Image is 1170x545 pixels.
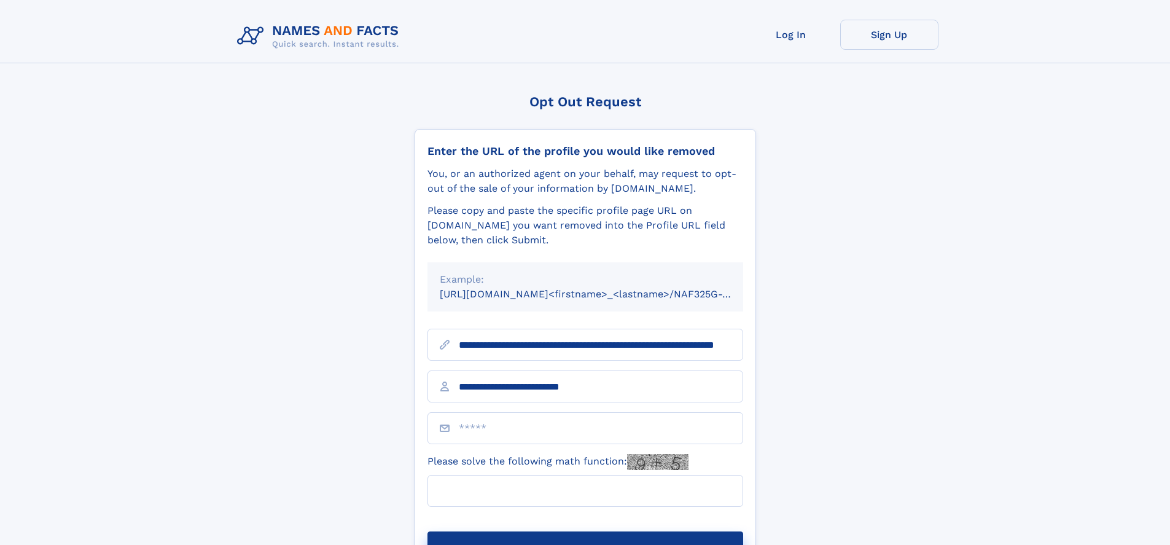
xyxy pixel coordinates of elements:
a: Log In [742,20,840,50]
div: You, or an authorized agent on your behalf, may request to opt-out of the sale of your informatio... [427,167,743,196]
div: Example: [440,272,731,287]
label: Please solve the following math function: [427,454,688,470]
img: Logo Names and Facts [232,20,409,53]
div: Please copy and paste the specific profile page URL on [DOMAIN_NAME] you want removed into the Pr... [427,203,743,248]
a: Sign Up [840,20,938,50]
div: Opt Out Request [415,94,756,109]
div: Enter the URL of the profile you would like removed [427,144,743,158]
small: [URL][DOMAIN_NAME]<firstname>_<lastname>/NAF325G-xxxxxxxx [440,288,766,300]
